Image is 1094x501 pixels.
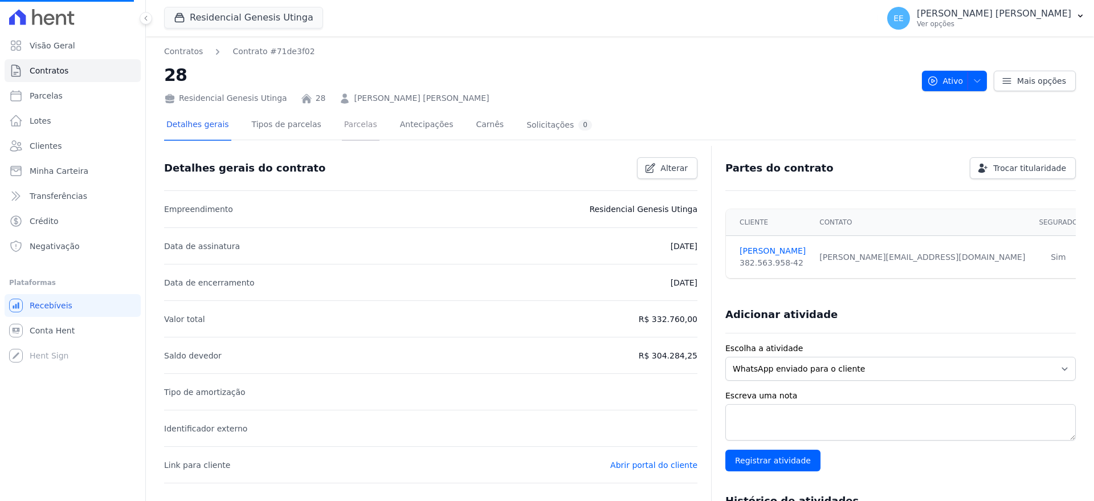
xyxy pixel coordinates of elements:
[994,71,1076,91] a: Mais opções
[725,308,838,321] h3: Adicionar atividade
[578,120,592,131] div: 0
[637,157,697,179] a: Alterar
[30,115,51,127] span: Lotes
[164,62,913,88] h2: 28
[164,276,255,290] p: Data de encerramento
[725,450,820,471] input: Registrar atividade
[30,65,68,76] span: Contratos
[589,202,697,216] p: Residencial Genesis Utinga
[164,111,231,141] a: Detalhes gerais
[993,162,1066,174] span: Trocar titularidade
[5,109,141,132] a: Lotes
[30,40,75,51] span: Visão Geral
[671,239,697,253] p: [DATE]
[5,84,141,107] a: Parcelas
[354,92,489,104] a: [PERSON_NAME] [PERSON_NAME]
[1032,209,1084,236] th: Segurado
[610,461,697,470] a: Abrir portal do cliente
[1017,75,1066,87] span: Mais opções
[524,111,594,141] a: Solicitações0
[5,294,141,317] a: Recebíveis
[164,7,323,28] button: Residencial Genesis Utinga
[725,390,1076,402] label: Escreva uma nota
[878,2,1094,34] button: EE [PERSON_NAME] [PERSON_NAME] Ver opções
[316,92,326,104] a: 28
[725,343,1076,355] label: Escolha a atividade
[164,46,203,58] a: Contratos
[164,161,325,175] h3: Detalhes gerais do contrato
[164,312,205,326] p: Valor total
[917,19,1071,28] p: Ver opções
[5,34,141,57] a: Visão Geral
[30,325,75,336] span: Conta Hent
[5,210,141,233] a: Crédito
[5,59,141,82] a: Contratos
[9,276,136,290] div: Plataformas
[30,190,87,202] span: Transferências
[5,185,141,207] a: Transferências
[342,111,379,141] a: Parcelas
[164,239,240,253] p: Data de assinatura
[5,235,141,258] a: Negativação
[1032,236,1084,279] td: Sim
[893,14,904,22] span: EE
[164,385,246,399] p: Tipo de amortização
[398,111,456,141] a: Antecipações
[526,120,592,131] div: Solicitações
[30,140,62,152] span: Clientes
[232,46,315,58] a: Contrato #71de3f02
[164,349,222,362] p: Saldo devedor
[813,209,1032,236] th: Contato
[917,8,1071,19] p: [PERSON_NAME] [PERSON_NAME]
[164,458,230,472] p: Link para cliente
[5,319,141,342] a: Conta Hent
[927,71,964,91] span: Ativo
[5,135,141,157] a: Clientes
[819,251,1025,263] div: [PERSON_NAME][EMAIL_ADDRESS][DOMAIN_NAME]
[164,422,247,435] p: Identificador externo
[164,46,315,58] nav: Breadcrumb
[164,46,913,58] nav: Breadcrumb
[164,92,287,104] div: Residencial Genesis Utinga
[473,111,506,141] a: Carnês
[30,300,72,311] span: Recebíveis
[639,312,697,326] p: R$ 332.760,00
[725,161,834,175] h3: Partes do contrato
[250,111,324,141] a: Tipos de parcelas
[164,202,233,216] p: Empreendimento
[5,160,141,182] a: Minha Carteira
[639,349,697,362] p: R$ 304.284,25
[30,165,88,177] span: Minha Carteira
[740,257,806,269] div: 382.563.958-42
[740,245,806,257] a: [PERSON_NAME]
[660,162,688,174] span: Alterar
[970,157,1076,179] a: Trocar titularidade
[30,215,59,227] span: Crédito
[726,209,813,236] th: Cliente
[922,71,987,91] button: Ativo
[30,241,80,252] span: Negativação
[30,90,63,101] span: Parcelas
[671,276,697,290] p: [DATE]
